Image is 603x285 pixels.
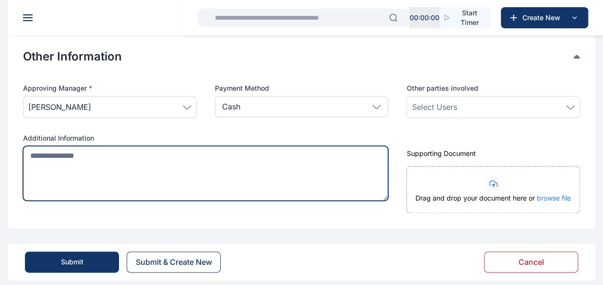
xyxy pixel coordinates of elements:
button: Submit & Create New [127,251,221,273]
span: Other parties involved [406,83,478,93]
button: Other Information [23,49,573,64]
span: Start Timer [456,8,483,27]
span: Select Users [412,101,457,113]
div: Other Information [23,49,580,64]
p: 00 : 00 : 00 [409,13,439,23]
div: Supporting Document [406,149,580,158]
p: Cash [222,101,240,112]
div: Drag and drop your document here or [407,193,579,213]
button: Start Timer [439,7,491,28]
span: Create New [519,13,568,23]
button: Create New [501,7,588,28]
button: Submit [25,251,119,273]
button: Cancel [484,251,578,273]
label: Additional Information [23,133,388,143]
div: Submit [61,257,83,267]
span: browse file [537,194,571,202]
span: Approving Manager [23,83,92,93]
span: [PERSON_NAME] [28,101,91,113]
label: Payment Method [215,83,389,93]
